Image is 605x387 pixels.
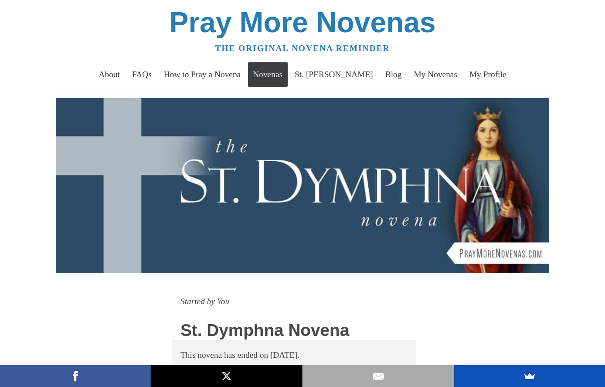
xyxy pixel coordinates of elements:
a: My Profile [464,62,511,87]
a: St. [PERSON_NAME] [289,62,378,87]
a: My Novenas [409,62,462,87]
p: This novena has ended on [DATE]. [180,348,408,363]
a: How to Pray a Novena [159,62,246,87]
a: Email [303,365,454,387]
a: X [151,365,302,387]
a: Blog [380,62,407,87]
a: Pray More Novenas [170,6,436,38]
a: The original novena reminder [215,44,390,53]
a: Novenas [248,62,288,87]
a: FAQs [127,62,156,87]
img: X [220,370,233,383]
a: SumoMe [454,365,605,387]
img: Email [372,370,385,383]
img: St. Dymphna Novena [56,98,549,274]
h1: St. Dymphna Novena [180,321,425,340]
em: Started by You [180,297,229,306]
img: Facebook [69,370,82,383]
a: About [94,62,125,87]
img: SumoMe [523,370,536,383]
